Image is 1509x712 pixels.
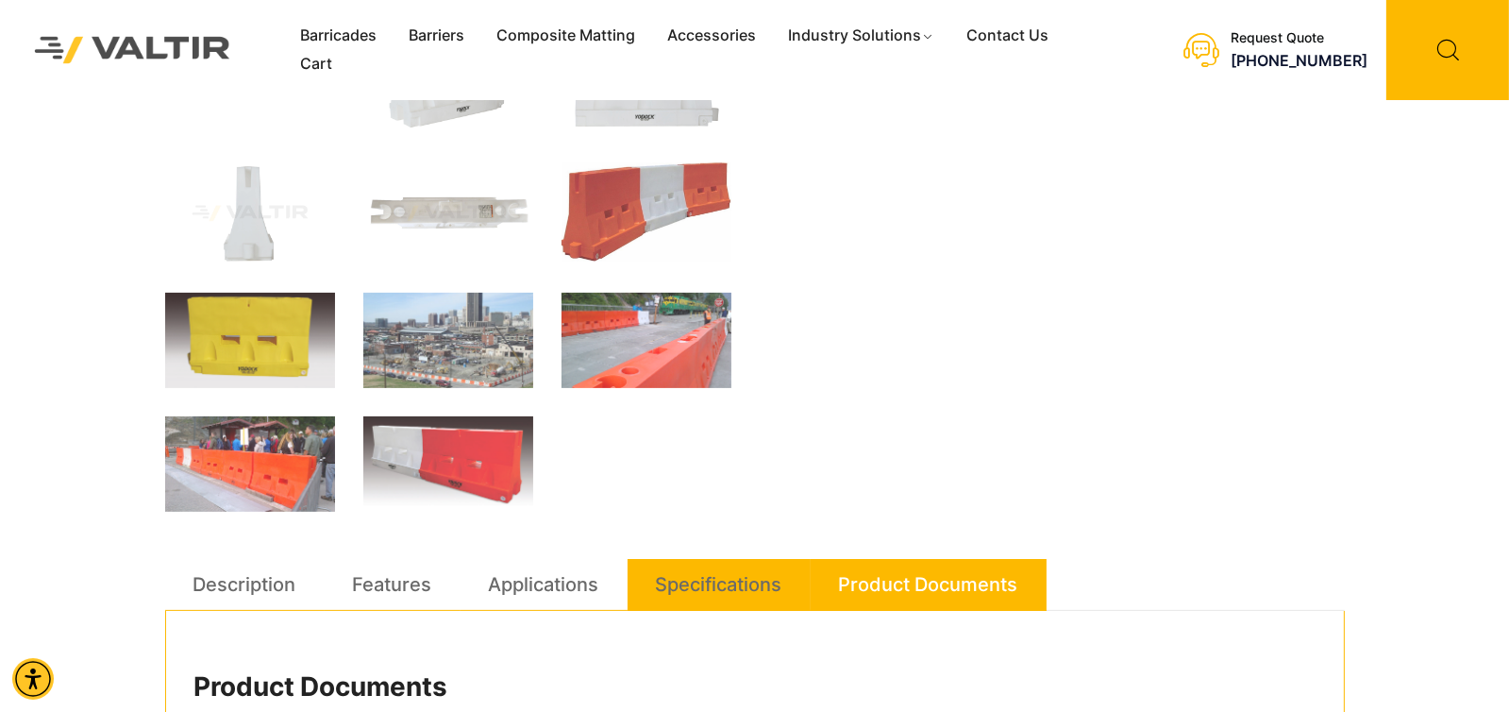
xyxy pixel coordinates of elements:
a: Applications [489,559,599,610]
a: Barriers [393,22,480,50]
img: A bright yellow dock bumper with a smooth surface and cutouts, designed for protecting dock areas. [165,293,335,388]
div: Request Quote [1231,30,1367,46]
img: A construction site with heavy machinery, surrounded by buildings and a city skyline in the backg... [363,293,533,388]
img: A white plastic component with cutouts and a label, likely used in machinery or equipment. [363,162,533,264]
img: A segmented traffic barrier with orange and white sections, designed for road safety and traffic ... [562,162,731,262]
img: A row of orange and white barriers blocks a road, with people nearby and a green train in the bac... [562,293,731,388]
a: Specifications [656,559,782,610]
a: Composite Matting [480,22,651,50]
a: Barricades [284,22,393,50]
a: Accessories [651,22,772,50]
a: Product Documents [839,559,1018,610]
a: call (888) 496-3625 [1231,51,1367,70]
a: Contact Us [950,22,1065,50]
div: Accessibility Menu [12,658,54,700]
img: A white plastic component with a tapered design, likely used as a part or accessory in machinery ... [165,162,335,264]
h2: Product Documents [194,671,1316,704]
img: A crowd gathers near orange barricades in front of an information booth, with a mountainous backd... [165,416,335,512]
a: Cart [284,50,348,78]
img: Two traffic barriers, one white and one orange, with a logo, designed for road safety and separat... [363,416,533,512]
img: Valtir Rentals [14,16,251,83]
a: Features [353,559,432,610]
a: Industry Solutions [772,22,950,50]
a: Description [193,559,296,610]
